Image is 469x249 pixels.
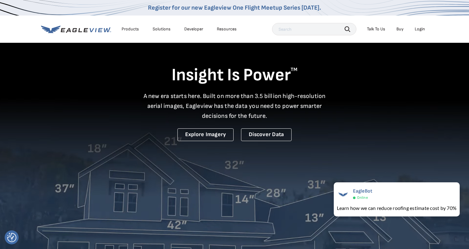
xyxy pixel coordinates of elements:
[217,26,237,32] div: Resources
[357,195,368,200] span: Online
[153,26,171,32] div: Solutions
[367,26,385,32] div: Talk To Us
[148,4,321,11] a: Register for our new Eagleview One Flight Meetup Series [DATE].
[241,128,292,141] a: Discover Data
[7,233,16,242] button: Consent Preferences
[353,188,373,194] span: EagleBot
[415,26,425,32] div: Login
[184,26,203,32] a: Developer
[291,67,297,73] sup: TM
[337,204,457,212] div: Learn how we can reduce roofing estimate cost by 70%
[272,23,356,35] input: Search
[122,26,139,32] div: Products
[7,233,16,242] img: Revisit consent button
[140,91,329,121] p: A new era starts here. Built on more than 3.5 billion high-resolution aerial images, Eagleview ha...
[41,64,428,86] h1: Insight Is Power
[396,26,404,32] a: Buy
[177,128,234,141] a: Explore Imagery
[337,188,349,201] img: EagleBot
